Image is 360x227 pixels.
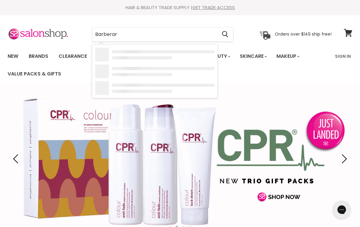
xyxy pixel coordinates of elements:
a: Clearance [54,50,92,63]
button: Search [217,27,233,41]
input: Search [92,27,217,41]
a: Skincare [235,50,271,63]
ul: Main menu [3,47,331,83]
p: Orders over $149 ship free! [275,31,332,37]
iframe: Gorgias live chat messenger [329,198,354,221]
a: New [3,50,23,63]
a: Value Packs & Gifts [3,68,66,80]
a: GET TRADE ACCESS [192,4,235,11]
a: Brands [24,50,53,63]
form: Product [92,27,233,42]
a: Sign In [331,50,355,63]
button: Previous [11,153,23,165]
button: Next [337,153,349,165]
a: Beauty [204,50,234,63]
a: Makeup [272,50,303,63]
